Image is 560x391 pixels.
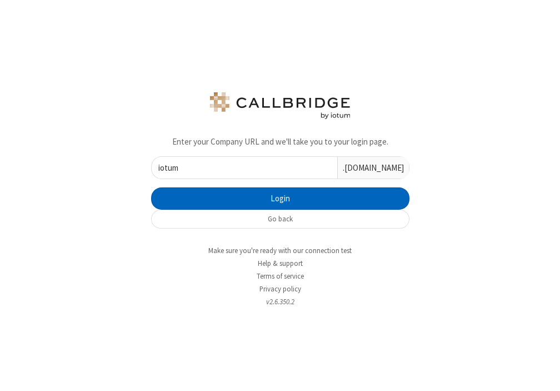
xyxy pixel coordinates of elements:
[257,271,304,281] a: Terms of service
[151,136,409,149] p: Enter your Company URL and we'll take you to your login page.
[151,210,409,229] button: Go back
[259,284,301,294] a: Privacy policy
[152,157,337,179] input: eg. my-company-name
[258,259,303,268] a: Help & support
[208,92,352,119] img: logo.png
[208,246,352,255] a: Make sure you're ready with our connection test
[151,187,409,210] button: Login
[337,157,409,179] div: .[DOMAIN_NAME]
[143,296,418,307] li: v2.6.350.2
